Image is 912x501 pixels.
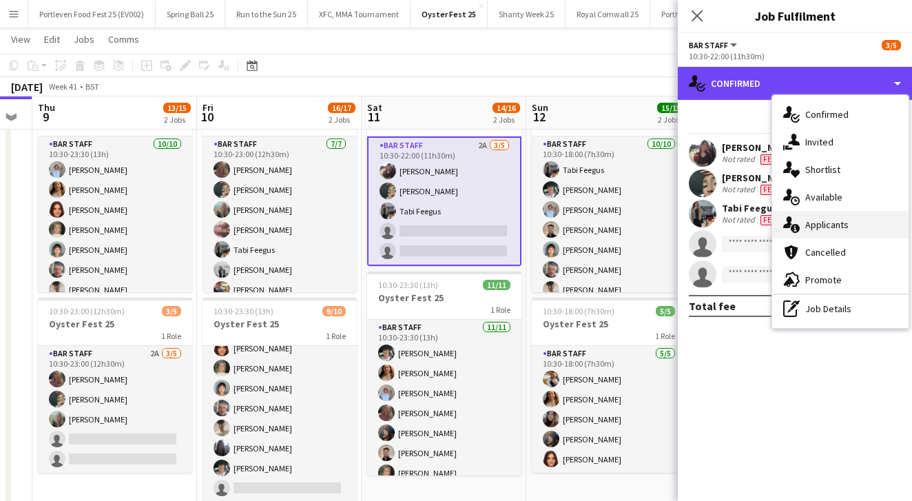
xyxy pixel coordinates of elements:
[85,81,99,92] div: BST
[722,184,758,195] div: Not rated
[38,88,192,292] app-job-card: 10:30-23:30 (13h)10/10Oyster Fest 251 RoleBar Staff10/1010:30-23:30 (13h)[PERSON_NAME][PERSON_NAM...
[68,30,100,48] a: Jobs
[367,101,382,114] span: Sat
[689,40,728,50] span: Bar Staff
[488,1,566,28] button: Shanty Week 25
[722,172,795,184] div: [PERSON_NAME]
[532,346,686,473] app-card-role: Bar Staff5/510:30-18:00 (7h30m)[PERSON_NAME][PERSON_NAME][PERSON_NAME][PERSON_NAME][PERSON_NAME]
[328,103,355,113] span: 16/17
[532,318,686,330] h3: Oyster Fest 25
[805,163,840,176] span: Shortlist
[162,306,181,316] span: 3/5
[161,331,181,341] span: 1 Role
[203,136,357,303] app-card-role: Bar Staff7/710:30-23:00 (12h30m)[PERSON_NAME][PERSON_NAME][PERSON_NAME][PERSON_NAME]Tabi Feegus[P...
[308,1,411,28] button: XFC, MMA Tournament
[378,280,438,290] span: 10:30-23:30 (13h)
[28,1,156,28] button: Portleven Food Fest 25 (EV002)
[411,1,488,28] button: Oyster Fest 25
[203,318,357,330] h3: Oyster Fest 25
[655,331,675,341] span: 1 Role
[532,88,686,292] app-job-card: 10:30-18:00 (7h30m)10/10Oyster Fest 251 RoleBar Staff10/1010:30-18:00 (7h30m)Tabi Feegus[PERSON_N...
[678,7,912,25] h3: Job Fulfilment
[367,136,521,266] app-card-role: Bar Staff2A3/510:30-22:00 (11h30m)[PERSON_NAME][PERSON_NAME]Tabi Feegus
[493,103,520,113] span: 14/16
[38,346,192,473] app-card-role: Bar Staff2A3/510:30-23:00 (12h30m)[PERSON_NAME][PERSON_NAME][PERSON_NAME]
[678,67,912,100] div: Confirmed
[758,214,781,225] div: Crew has different fees then in role
[38,136,192,363] app-card-role: Bar Staff10/1010:30-23:30 (13h)[PERSON_NAME][PERSON_NAME][PERSON_NAME][PERSON_NAME][PERSON_NAME][...
[805,218,849,231] span: Applicants
[365,109,382,125] span: 11
[44,33,60,45] span: Edit
[11,80,43,94] div: [DATE]
[805,246,846,258] span: Cancelled
[882,40,901,50] span: 3/5
[758,184,781,195] div: Crew has different fees then in role
[805,108,849,121] span: Confirmed
[689,51,901,61] div: 10:30-22:00 (11h30m)
[326,331,346,341] span: 1 Role
[490,305,510,315] span: 1 Role
[805,274,842,286] span: Promote
[36,109,55,125] span: 9
[156,1,225,28] button: Spring Ball 25
[103,30,145,48] a: Comms
[225,1,308,28] button: Run to the Sun 25
[163,103,191,113] span: 13/15
[543,306,614,316] span: 10:30-18:00 (7h30m)
[657,103,685,113] span: 15/15
[49,306,125,316] span: 10:30-23:00 (12h30m)
[367,292,521,304] h3: Oyster Fest 25
[38,318,192,330] h3: Oyster Fest 25
[74,33,94,45] span: Jobs
[722,214,758,225] div: Not rated
[38,298,192,473] app-job-card: 10:30-23:00 (12h30m)3/5Oyster Fest 251 RoleBar Staff2A3/510:30-23:00 (12h30m)[PERSON_NAME][PERSON...
[200,109,214,125] span: 10
[45,81,80,92] span: Week 41
[656,306,675,316] span: 5/5
[322,306,346,316] span: 9/10
[689,299,736,313] div: Total fee
[722,141,795,154] div: [PERSON_NAME]
[760,154,778,165] span: Fee
[532,101,548,114] span: Sun
[203,101,214,114] span: Fri
[530,109,548,125] span: 12
[367,272,521,476] app-job-card: 10:30-23:30 (13h)11/11Oyster Fest 251 RoleBar Staff11/1110:30-23:30 (13h)[PERSON_NAME][PERSON_NAM...
[772,295,909,323] div: Job Details
[39,30,65,48] a: Edit
[532,298,686,473] app-job-card: 10:30-18:00 (7h30m)5/5Oyster Fest 251 RoleBar Staff5/510:30-18:00 (7h30m)[PERSON_NAME][PERSON_NAM...
[805,136,833,148] span: Invited
[108,33,139,45] span: Comms
[203,88,357,292] app-job-card: 10:30-23:00 (12h30m)7/7Oyster Fest 251 RoleBar Staff7/710:30-23:00 (12h30m)[PERSON_NAME][PERSON_N...
[566,1,650,28] button: Royal Cornwall 25
[722,154,758,165] div: Not rated
[164,114,190,125] div: 2 Jobs
[6,30,36,48] a: View
[758,154,781,165] div: Crew has different fees then in role
[760,215,778,225] span: Fee
[11,33,30,45] span: View
[329,114,355,125] div: 2 Jobs
[805,191,842,203] span: Available
[650,1,776,28] button: Porthleven Food Festival 2024
[532,136,686,363] app-card-role: Bar Staff10/1010:30-18:00 (7h30m)Tabi Feegus[PERSON_NAME][PERSON_NAME][PERSON_NAME][PERSON_NAME][...
[214,306,273,316] span: 10:30-23:30 (13h)
[760,185,778,195] span: Fee
[658,114,684,125] div: 2 Jobs
[689,40,739,50] button: Bar Staff
[722,202,781,214] div: Tabi Feegus
[38,101,55,114] span: Thu
[493,114,519,125] div: 2 Jobs
[367,88,521,266] app-job-card: 10:30-22:00 (11h30m)3/5Oyster Fest 251 RoleBar Staff2A3/510:30-22:00 (11h30m)[PERSON_NAME][PERSON...
[483,280,510,290] span: 11/11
